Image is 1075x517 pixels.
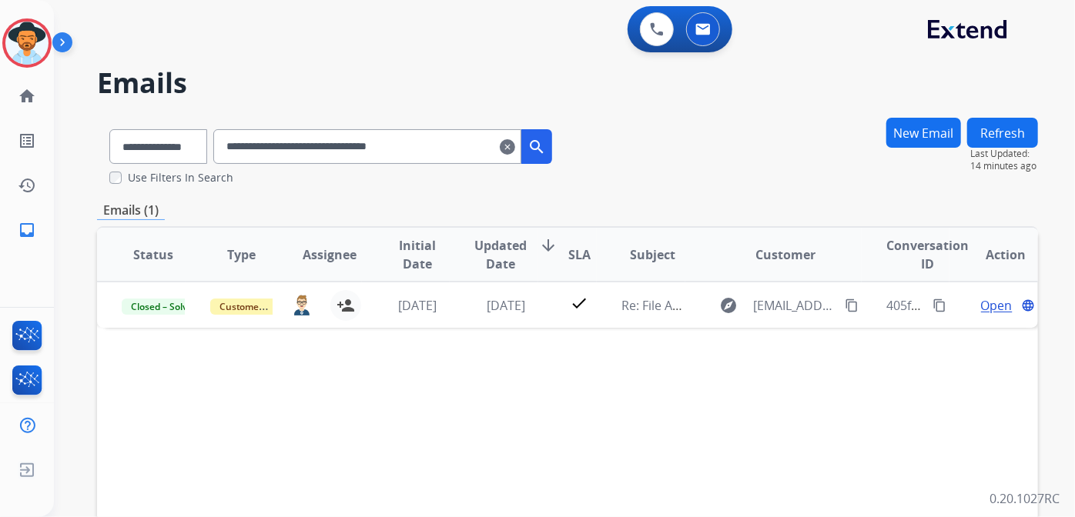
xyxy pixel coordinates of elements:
[970,148,1038,160] span: Last Updated:
[337,296,355,315] mat-icon: person_add
[967,118,1038,148] button: Refresh
[133,245,173,264] span: Status
[527,138,546,156] mat-icon: search
[719,296,738,315] mat-icon: explore
[210,299,310,315] span: Customer Support
[292,295,312,315] img: agent-avatar
[18,221,36,239] mat-icon: inbox
[970,160,1038,172] span: 14 minutes ago
[568,245,591,264] span: SLA
[18,132,36,150] mat-icon: list_alt
[18,87,36,105] mat-icon: home
[97,201,165,220] p: Emails (1)
[303,245,357,264] span: Assignee
[487,297,525,314] span: [DATE]
[949,228,1038,282] th: Action
[571,294,589,312] mat-icon: check
[5,22,49,65] img: avatar
[500,138,515,156] mat-icon: clear
[753,296,836,315] span: [EMAIL_ADDRESS][DOMAIN_NAME]
[18,176,36,195] mat-icon: history
[227,245,256,264] span: Type
[97,68,1038,98] h2: Emails
[387,236,450,273] span: Initial Date
[933,299,946,312] mat-icon: content_copy
[539,236,558,255] mat-icon: arrow_downward
[886,118,961,148] button: New Email
[886,236,969,273] span: Conversation ID
[1021,299,1035,312] mat-icon: language
[128,170,233,185] label: Use Filters In Search
[621,297,708,314] span: Re: File A Claim
[474,236,527,273] span: Updated Date
[398,297,437,314] span: [DATE]
[630,245,675,264] span: Subject
[990,489,1060,508] p: 0.20.1027RC
[845,299,859,312] mat-icon: content_copy
[981,296,1013,315] span: Open
[122,299,207,315] span: Closed – Solved
[755,245,815,264] span: Customer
